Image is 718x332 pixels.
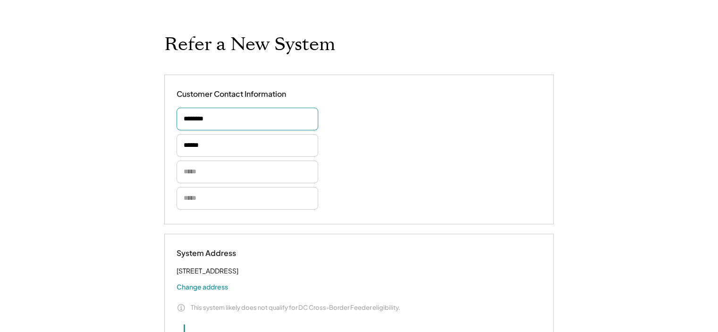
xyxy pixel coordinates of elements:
div: Customer Contact Information [177,89,286,99]
h1: Refer a New System [164,34,335,56]
div: [STREET_ADDRESS] [177,265,238,277]
div: System Address [177,248,271,258]
div: This system likely does not qualify for DC Cross-Border Feeder eligibility. [191,303,400,312]
button: Change address [177,282,228,291]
